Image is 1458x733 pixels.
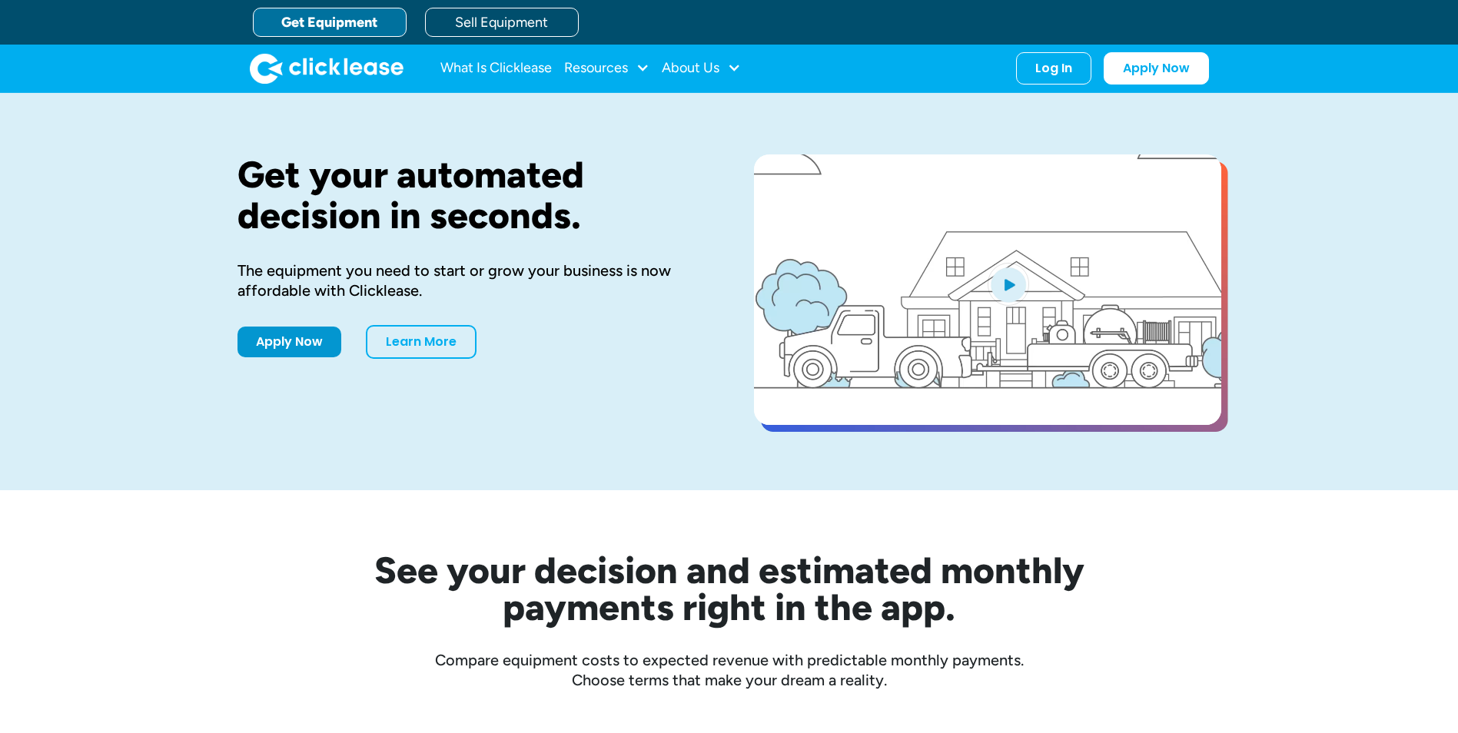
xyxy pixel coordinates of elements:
[237,327,341,357] a: Apply Now
[425,8,579,37] a: Sell Equipment
[237,154,705,236] h1: Get your automated decision in seconds.
[1035,61,1072,76] div: Log In
[299,552,1160,625] h2: See your decision and estimated monthly payments right in the app.
[754,154,1221,425] a: open lightbox
[237,260,705,300] div: The equipment you need to start or grow your business is now affordable with Clicklease.
[1104,52,1209,85] a: Apply Now
[564,53,649,84] div: Resources
[250,53,404,84] a: home
[440,53,552,84] a: What Is Clicklease
[250,53,404,84] img: Clicklease logo
[253,8,407,37] a: Get Equipment
[988,263,1029,306] img: Blue play button logo on a light blue circular background
[366,325,477,359] a: Learn More
[237,650,1221,690] div: Compare equipment costs to expected revenue with predictable monthly payments. Choose terms that ...
[662,53,741,84] div: About Us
